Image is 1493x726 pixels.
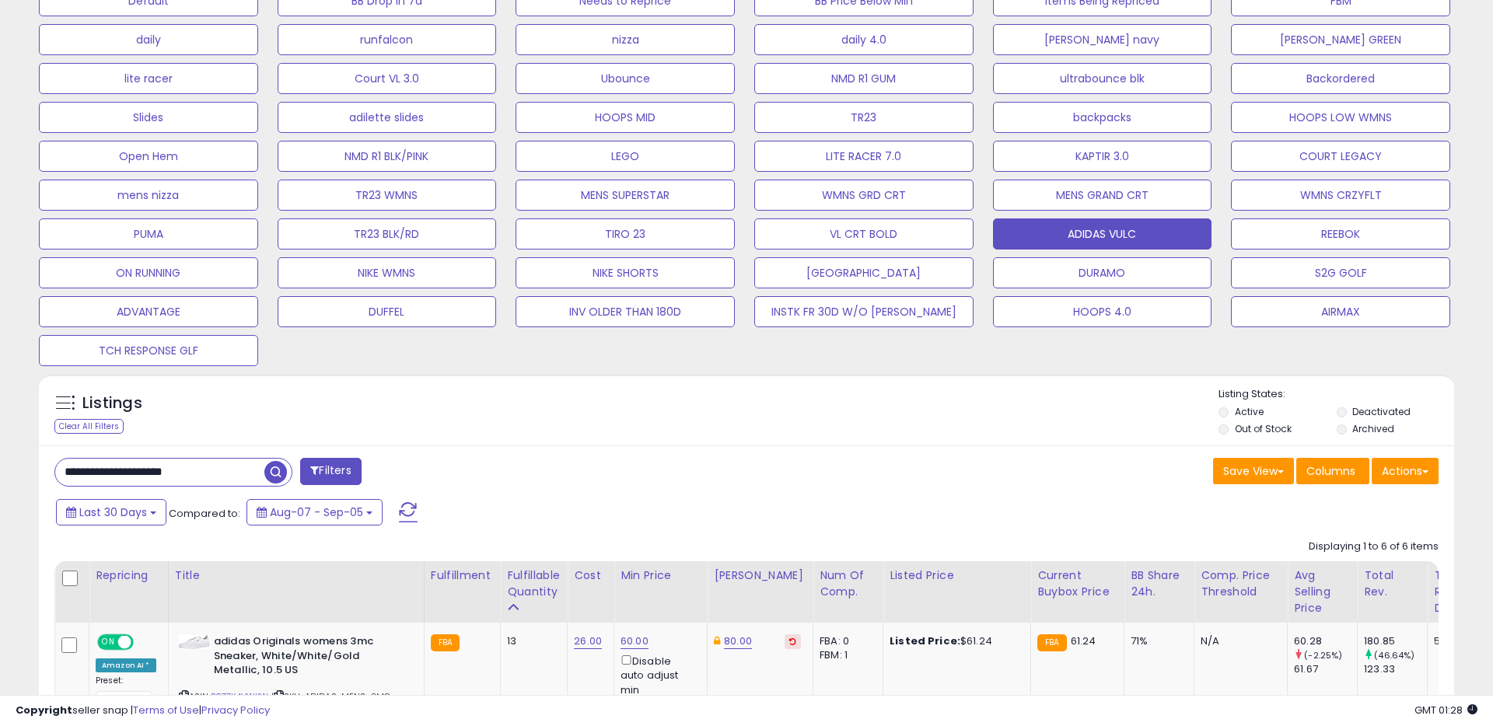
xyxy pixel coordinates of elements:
button: REEBOK [1231,218,1450,250]
div: Total Rev. Diff. [1434,567,1467,616]
button: WMNS CRZYFLT [1231,180,1450,211]
button: DURAMO [993,257,1212,288]
a: 26.00 [574,634,602,649]
button: daily 4.0 [754,24,974,55]
button: VL CRT BOLD [754,218,974,250]
button: HOOPS 4.0 [993,296,1212,327]
button: NMD R1 GUM [754,63,974,94]
button: [PERSON_NAME] navy [993,24,1212,55]
button: Aug-07 - Sep-05 [247,499,383,525]
div: 71% [1131,634,1182,648]
small: FBA [431,634,460,651]
div: $61.24 [890,634,1019,648]
label: Out of Stock [1235,422,1292,435]
span: 61.24 [1071,634,1096,648]
span: 2025-10-7 01:28 GMT [1414,703,1477,717]
a: Privacy Policy [201,703,270,717]
button: mens nizza [39,180,258,211]
div: N/A [1201,634,1275,648]
div: Displaying 1 to 6 of 6 items [1309,539,1439,554]
button: LEGO [516,141,735,172]
a: 80.00 [724,634,752,649]
div: Fulfillable Quantity [507,567,561,600]
button: backpacks [993,102,1212,133]
button: [PERSON_NAME] GREEN [1231,24,1450,55]
button: Slides [39,102,258,133]
label: Active [1235,405,1264,418]
div: Preset: [96,675,156,710]
span: ON [99,636,118,649]
a: Terms of Use [133,703,199,717]
div: Total Rev. [1364,567,1421,600]
b: adidas Originals womens 3mc Sneaker, White/White/Gold Metallic, 10.5 US [214,634,403,682]
div: 61.67 [1294,662,1357,676]
span: OFF [131,636,156,649]
div: BB Share 24h. [1131,567,1187,600]
button: INSTK FR 30D W/O [PERSON_NAME] [754,296,974,327]
div: seller snap | | [16,703,270,718]
div: Repricing [96,567,162,584]
button: nizza [516,24,735,55]
div: Current Buybox Price [1037,567,1117,600]
strong: Copyright [16,703,72,717]
button: NIKE SHORTS [516,257,735,288]
button: Save View [1213,458,1294,484]
button: TIRO 23 [516,218,735,250]
button: MENS GRAND CRT [993,180,1212,211]
div: Disable auto adjust min [621,652,695,697]
div: [PERSON_NAME] [714,567,806,584]
button: NMD R1 BLK/PINK [278,141,497,172]
button: TCH RESPONSE GLF [39,335,258,366]
button: daily [39,24,258,55]
span: Compared to: [169,506,240,521]
small: (46.64%) [1374,649,1414,661]
div: Avg Selling Price [1294,567,1351,616]
div: 123.33 [1364,662,1427,676]
button: PUMA [39,218,258,250]
button: KAPTIR 3.0 [993,141,1212,172]
button: ultrabounce blk [993,63,1212,94]
small: (-2.25%) [1304,649,1342,661]
button: HOOPS MID [516,102,735,133]
label: Archived [1352,422,1394,435]
small: FBA [1037,634,1066,651]
p: Listing States: [1219,387,1453,402]
span: Last 30 Days [79,504,147,520]
a: 60.00 [621,634,649,649]
button: ADIDAS VULC [993,218,1212,250]
div: Clear All Filters [54,419,124,434]
button: Court VL 3.0 [278,63,497,94]
button: Open Hem [39,141,258,172]
button: [GEOGRAPHIC_DATA] [754,257,974,288]
label: Deactivated [1352,405,1411,418]
button: TR23 BLK/RD [278,218,497,250]
div: Min Price [621,567,701,584]
button: ON RUNNING [39,257,258,288]
button: TR23 WMNS [278,180,497,211]
button: AIRMAX [1231,296,1450,327]
div: Title [175,567,418,584]
span: Columns [1306,463,1355,479]
b: Listed Price: [890,634,960,648]
img: 31NUjb+zIGL._SL40_.jpg [179,635,210,649]
div: 13 [507,634,555,648]
div: Comp. Price Threshold [1201,567,1281,600]
div: FBM: 1 [820,648,871,662]
button: HOOPS LOW WMNS [1231,102,1450,133]
button: COURT LEGACY [1231,141,1450,172]
button: INV OLDER THAN 180D [516,296,735,327]
button: Last 30 Days [56,499,166,525]
button: NIKE WMNS [278,257,497,288]
button: Ubounce [516,63,735,94]
button: S2G GOLF [1231,257,1450,288]
div: 60.28 [1294,634,1357,648]
button: LITE RACER 7.0 [754,141,974,172]
h5: Listings [82,393,142,414]
span: Aug-07 - Sep-05 [270,504,363,520]
div: Num of Comp. [820,567,876,600]
button: DUFFEL [278,296,497,327]
div: 180.85 [1364,634,1427,648]
div: Listed Price [890,567,1024,584]
button: adilette slides [278,102,497,133]
button: runfalcon [278,24,497,55]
